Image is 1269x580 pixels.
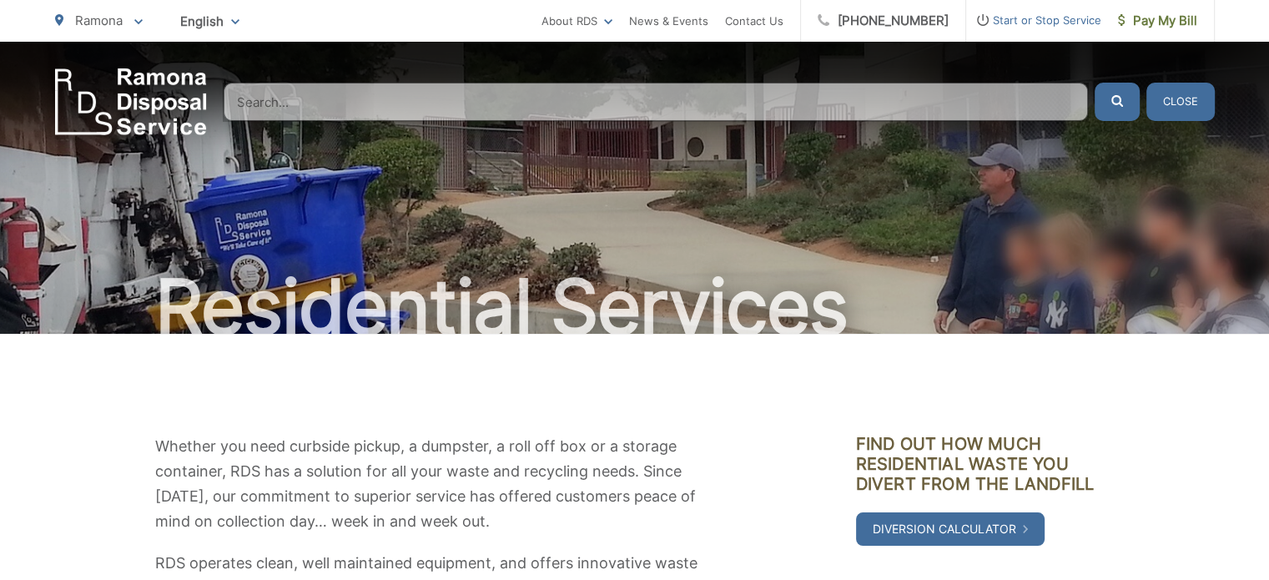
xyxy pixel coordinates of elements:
[1146,83,1215,121] button: Close
[725,11,783,31] a: Contact Us
[224,83,1088,121] input: Search
[55,265,1215,349] h1: Residential Services
[75,13,123,28] span: Ramona
[1118,11,1197,31] span: Pay My Bill
[155,434,714,534] p: Whether you need curbside pickup, a dumpster, a roll off box or a storage container, RDS has a so...
[55,68,207,135] a: EDCD logo. Return to the homepage.
[168,7,252,36] span: English
[629,11,708,31] a: News & Events
[541,11,612,31] a: About RDS
[856,512,1045,546] a: Diversion Calculator
[1095,83,1140,121] button: Submit the search query.
[856,434,1115,494] h3: Find out how much residential waste you divert from the landfill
